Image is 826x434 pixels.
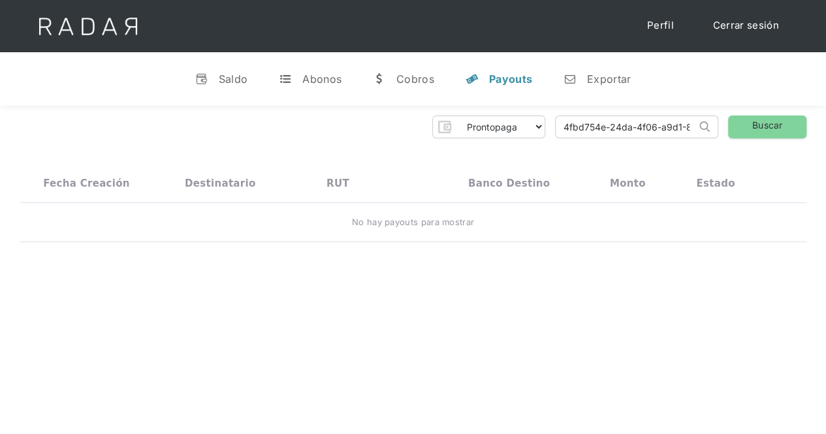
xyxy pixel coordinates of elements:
[43,178,130,189] div: Fecha creación
[432,116,545,138] form: Form
[468,178,550,189] div: Banco destino
[489,72,532,85] div: Payouts
[564,72,577,85] div: n
[326,178,349,189] div: RUT
[700,13,792,39] a: Cerrar sesión
[696,178,735,189] div: Estado
[302,72,342,85] div: Abonos
[219,72,248,85] div: Saldo
[610,178,646,189] div: Monto
[396,72,434,85] div: Cobros
[352,216,474,229] div: No hay payouts para mostrar
[279,72,292,85] div: t
[466,72,479,85] div: y
[195,72,208,85] div: v
[634,13,687,39] a: Perfil
[556,116,696,138] input: Busca por ID
[587,72,631,85] div: Exportar
[373,72,386,85] div: w
[185,178,255,189] div: Destinatario
[728,116,806,138] a: Buscar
